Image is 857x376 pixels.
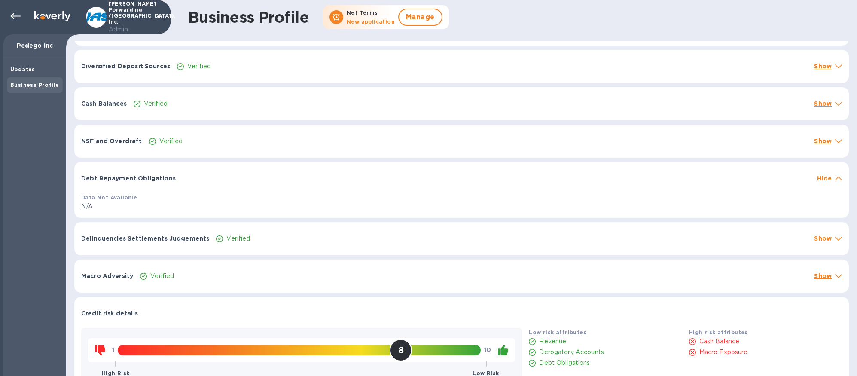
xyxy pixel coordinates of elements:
[81,234,209,243] p: Delinquencies Settlements Judgements
[484,346,491,353] b: 10
[74,125,849,158] div: NSF and OverdraftVerifiedShow
[814,99,832,108] p: Show
[112,346,114,353] b: 1
[109,25,152,34] p: Admin
[539,337,566,346] p: Revenue
[81,202,266,211] p: N/A
[74,260,849,293] div: Macro AdversityVerifiedShow
[34,11,70,21] img: Logo
[689,329,748,336] b: High risk attributes
[699,348,748,357] p: Macro Exposure
[10,41,59,50] p: Pedego Inc
[74,87,849,120] div: Cash BalancesVerifiedShow
[10,66,35,73] b: Updates
[814,272,832,280] p: Show
[74,162,849,190] div: Debt Repayment ObligationsHide
[406,12,435,22] span: Manage
[109,1,152,34] p: [PERSON_NAME] Forwarding ([GEOGRAPHIC_DATA]), Inc.
[159,137,183,146] p: Verified
[539,348,604,357] p: Derogatory Accounts
[347,9,378,16] b: Net Terms
[699,337,740,346] p: Cash Balance
[74,297,849,324] div: Credit risk details
[398,9,442,26] button: Manage
[74,222,849,255] div: Delinquencies Settlements JudgementsVerifiedShow
[817,174,832,183] p: Hide
[81,272,133,280] p: Macro Adversity
[81,99,127,108] p: Cash Balances
[150,272,174,281] p: Verified
[188,8,309,26] h1: Business Profile
[539,358,590,367] p: Debt Obligations
[81,174,176,183] p: Debt Repayment Obligations
[187,62,211,71] p: Verified
[81,137,142,145] p: NSF and Overdraft
[226,234,250,243] p: Verified
[814,62,832,70] p: Show
[347,18,395,25] b: New application
[398,345,404,355] h2: 8
[81,194,137,201] b: Data Not Available
[814,137,832,145] p: Show
[529,329,586,336] b: Low risk attributes
[81,309,138,318] p: Credit risk details
[74,50,849,83] div: Diversified Deposit SourcesVerifiedShow
[144,99,168,108] p: Verified
[814,234,832,243] p: Show
[81,62,170,70] p: Diversified Deposit Sources
[10,82,59,88] b: Business Profile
